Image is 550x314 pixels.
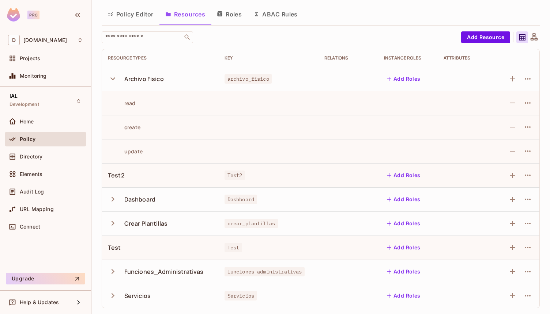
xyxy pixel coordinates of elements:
span: Projects [20,55,40,61]
button: Roles [211,5,248,23]
button: Add Roles [384,242,423,253]
button: Add Roles [384,290,423,302]
div: Crear Plantillas [124,219,167,227]
span: Connect [20,224,40,230]
button: Add Roles [384,218,423,229]
div: Funciones_Administrativas [124,268,204,276]
button: Upgrade [6,273,85,284]
button: Resources [159,5,211,23]
div: Key [225,55,313,61]
div: Test [108,244,121,252]
button: ABAC Rules [248,5,304,23]
div: Servicios [124,292,151,300]
div: create [108,124,140,131]
button: Add Roles [384,73,423,85]
span: Development [10,102,39,107]
button: Add Roles [384,169,423,181]
div: Test2 [108,171,124,179]
span: crear_plantillas [225,219,278,228]
div: Pro [27,11,39,19]
span: IAL [10,93,18,99]
span: URL Mapping [20,206,54,212]
span: Elements [20,171,42,177]
span: Help & Updates [20,299,59,305]
div: update [108,148,143,155]
span: Dashboard [225,195,257,204]
div: Relations [324,55,372,61]
span: Test2 [225,171,245,180]
span: Home [20,119,34,125]
span: Audit Log [20,189,44,195]
button: Add Roles [384,266,423,277]
span: Workspace: deacero.com [23,37,67,43]
div: Attributes [444,55,491,61]
div: Dashboard [124,195,155,203]
span: funciones_administrativas [225,267,305,276]
span: Policy [20,136,35,142]
div: Resource Types [108,55,213,61]
img: SReyMgAAAABJRU5ErkJggg== [7,8,20,22]
button: Add Resource [461,31,510,43]
button: Policy Editor [102,5,159,23]
div: read [108,100,136,107]
span: Servicios [225,291,257,300]
span: archivo_fisico [225,74,272,84]
div: Archivo Fisico [124,75,164,83]
span: Monitoring [20,73,47,79]
div: Instance roles [384,55,432,61]
span: D [8,35,20,45]
button: Add Roles [384,194,423,205]
span: Test [225,243,242,252]
span: Directory [20,154,42,160]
